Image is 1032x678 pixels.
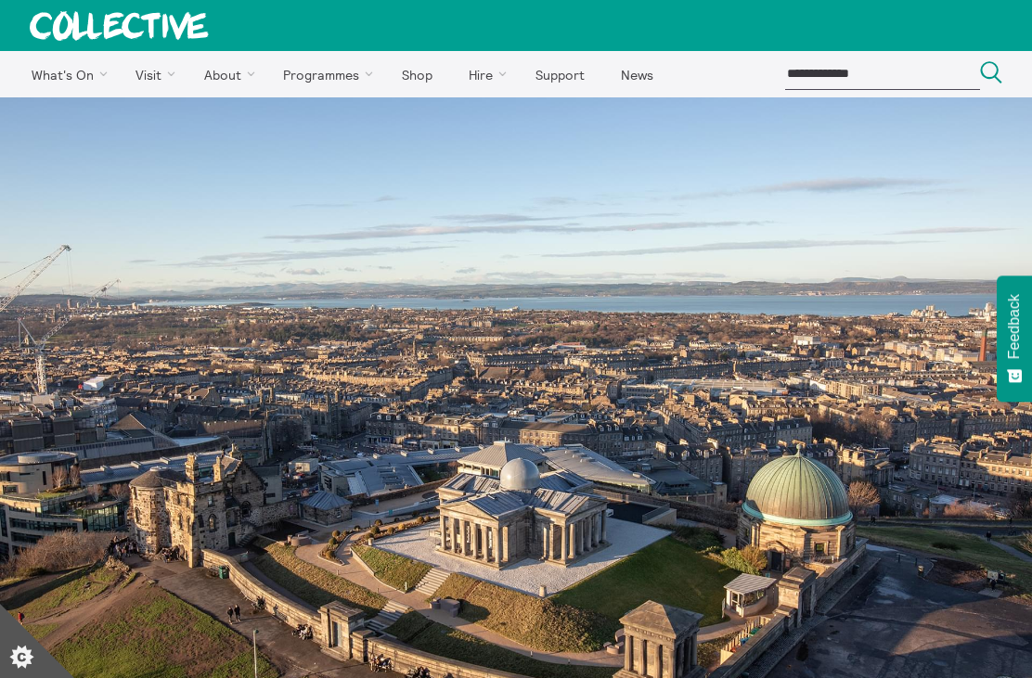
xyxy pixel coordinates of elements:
[15,51,116,97] a: What's On
[385,51,448,97] a: Shop
[267,51,382,97] a: Programmes
[519,51,600,97] a: Support
[1006,294,1023,359] span: Feedback
[997,275,1032,402] button: Feedback - Show survey
[187,51,264,97] a: About
[120,51,185,97] a: Visit
[604,51,669,97] a: News
[453,51,516,97] a: Hire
